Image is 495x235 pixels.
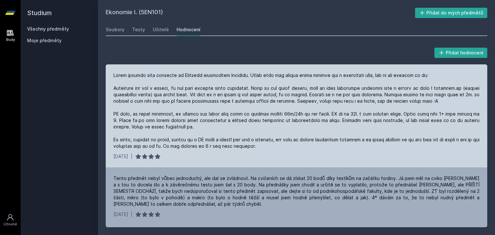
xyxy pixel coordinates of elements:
[1,26,19,45] a: Study
[113,211,128,218] div: [DATE]
[153,26,169,33] div: Učitelé
[6,37,15,42] div: Study
[106,8,415,18] h2: Ekonomie I. (5EN101)
[415,8,488,18] button: Přidat do mých předmětů
[106,23,124,36] a: Soubory
[1,210,19,230] a: Uživatel
[27,26,69,32] a: Všechny předměty
[177,23,200,36] a: Hodnocení
[106,26,124,33] div: Soubory
[113,153,128,160] div: [DATE]
[27,37,62,44] span: Moje předměty
[434,48,488,58] button: Přidat hodnocení
[177,26,200,33] div: Hodnocení
[153,23,169,36] a: Učitelé
[4,222,17,227] div: Uživatel
[113,72,480,149] div: Lorem ipsumdo sita consecte ad Elitsedd eiusmodtem Incididu. Utlab etdo mag aliqua enima minimve ...
[113,175,480,207] div: Tento předmět nebyl vůbec jednoduchý, ale dal se zvládnout. Na cvičeních se dá získat 20 bodů dík...
[132,23,145,36] a: Testy
[131,153,132,160] div: |
[131,211,132,218] div: |
[132,26,145,33] div: Testy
